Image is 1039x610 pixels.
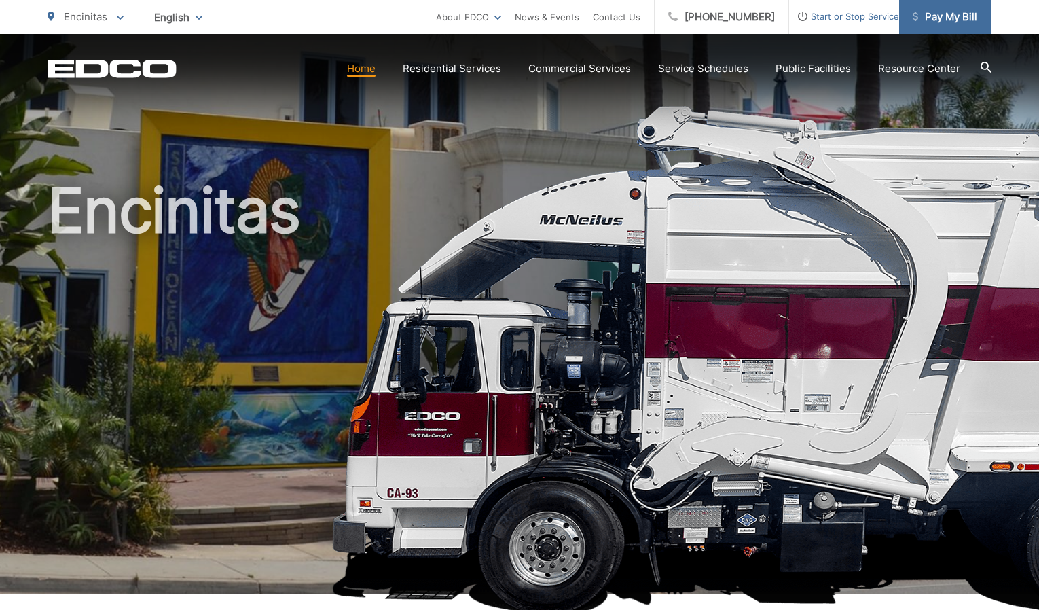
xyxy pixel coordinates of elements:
span: Pay My Bill [913,9,977,25]
a: Resource Center [878,60,960,77]
a: Home [347,60,376,77]
a: Public Facilities [776,60,851,77]
a: EDCD logo. Return to the homepage. [48,59,177,78]
span: Encinitas [64,10,107,23]
a: Service Schedules [658,60,748,77]
h1: Encinitas [48,177,991,607]
a: News & Events [515,9,579,25]
a: Residential Services [403,60,501,77]
a: Commercial Services [528,60,631,77]
span: English [144,5,213,29]
a: Contact Us [593,9,640,25]
a: About EDCO [436,9,501,25]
